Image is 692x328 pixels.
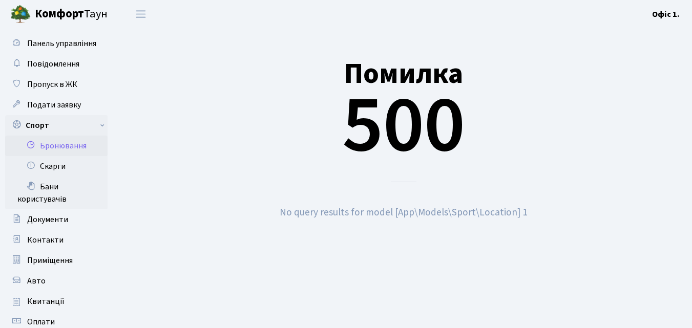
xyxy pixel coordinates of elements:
[5,250,108,271] a: Приміщення
[5,33,108,54] a: Панель управління
[27,255,73,266] span: Приміщення
[280,205,528,220] small: No query results for model [App\Models\Sport\Location] 1
[5,95,108,115] a: Подати заявку
[27,296,65,307] span: Квитанції
[5,177,108,209] a: Бани користувачів
[652,8,680,20] a: Офіс 1.
[35,6,108,23] span: Таун
[5,115,108,136] a: Спорт
[5,291,108,312] a: Квитанції
[35,6,84,22] b: Комфорт
[27,79,77,90] span: Пропуск в ЖК
[27,99,81,111] span: Подати заявку
[27,275,46,287] span: Авто
[128,6,154,23] button: Переключити навігацію
[5,54,108,74] a: Повідомлення
[5,156,108,177] a: Скарги
[27,316,55,327] span: Оплати
[131,32,677,182] div: 500
[5,136,108,156] a: Бронювання
[5,271,108,291] a: Авто
[344,54,463,94] small: Помилка
[5,209,108,230] a: Документи
[10,4,31,25] img: logo.png
[27,234,64,246] span: Контакти
[27,58,79,70] span: Повідомлення
[27,214,68,225] span: Документи
[5,74,108,95] a: Пропуск в ЖК
[27,38,96,49] span: Панель управління
[5,230,108,250] a: Контакти
[652,9,680,20] b: Офіс 1.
